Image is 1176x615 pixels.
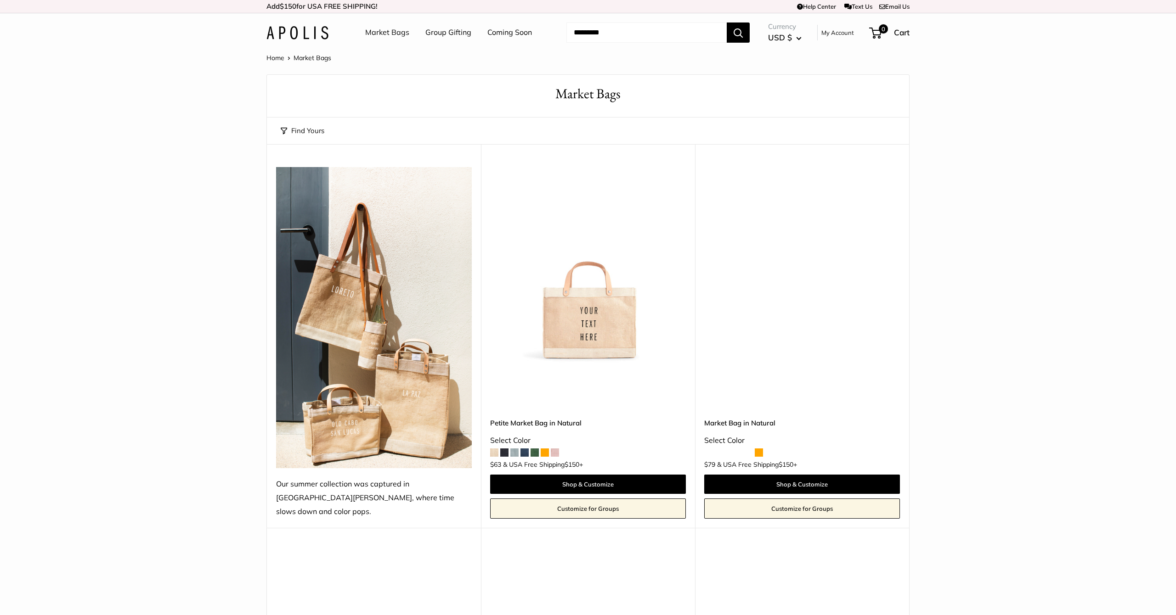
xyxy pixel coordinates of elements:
[566,22,727,43] input: Search...
[490,475,686,494] a: Shop & Customize
[487,26,532,39] a: Coming Soon
[425,26,471,39] a: Group Gifting
[490,167,686,363] a: Petite Market Bag in Naturaldescription_Effortless style that elevates every moment
[717,461,797,468] span: & USA Free Shipping +
[490,167,686,363] img: Petite Market Bag in Natural
[768,33,792,42] span: USD $
[821,27,854,38] a: My Account
[894,28,910,37] span: Cart
[779,460,793,469] span: $150
[276,477,472,519] div: Our summer collection was captured in [GEOGRAPHIC_DATA][PERSON_NAME], where time slows down and c...
[294,54,331,62] span: Market Bags
[266,54,284,62] a: Home
[797,3,836,10] a: Help Center
[879,3,910,10] a: Email Us
[365,26,409,39] a: Market Bags
[281,124,324,137] button: Find Yours
[704,434,900,447] div: Select Color
[281,84,895,104] h1: Market Bags
[704,460,715,469] span: $79
[704,418,900,428] a: Market Bag in Natural
[844,3,872,10] a: Text Us
[704,167,900,363] a: Market Bag in NaturalMarket Bag in Natural
[266,52,331,64] nav: Breadcrumb
[503,461,583,468] span: & USA Free Shipping +
[870,25,910,40] a: 0 Cart
[276,167,472,468] img: Our summer collection was captured in Todos Santos, where time slows down and color pops.
[490,460,501,469] span: $63
[727,22,750,43] button: Search
[704,498,900,519] a: Customize for Groups
[879,24,888,34] span: 0
[490,434,686,447] div: Select Color
[565,460,579,469] span: $150
[280,2,296,11] span: $150
[768,20,802,33] span: Currency
[704,475,900,494] a: Shop & Customize
[266,26,328,39] img: Apolis
[768,30,802,45] button: USD $
[490,498,686,519] a: Customize for Groups
[490,418,686,428] a: Petite Market Bag in Natural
